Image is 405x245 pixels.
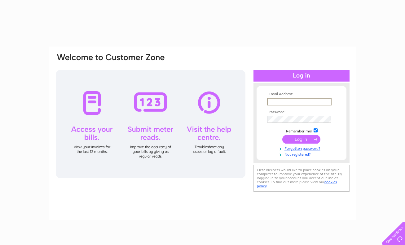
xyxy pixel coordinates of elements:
[266,92,337,96] th: Email Address:
[266,110,337,114] th: Password:
[267,145,337,151] a: Forgotten password?
[266,127,337,134] td: Remember me?
[267,151,337,157] a: Not registered?
[257,180,337,188] a: cookies policy
[253,165,350,192] div: Clear Business would like to place cookies on your computer to improve your experience of the sit...
[282,135,320,144] input: Submit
